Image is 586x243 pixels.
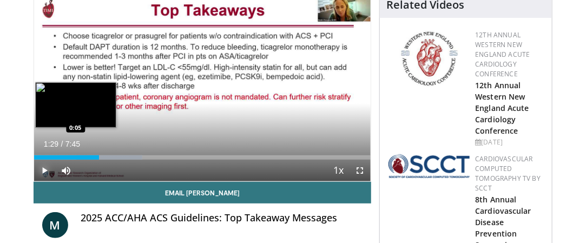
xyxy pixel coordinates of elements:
img: 51a70120-4f25-49cc-93a4-67582377e75f.png.150x105_q85_autocrop_double_scale_upscale_version-0.2.png [389,154,470,178]
button: Fullscreen [349,160,371,181]
button: Mute [56,160,77,181]
div: Progress Bar [34,155,371,160]
div: [DATE] [475,137,543,147]
button: Playback Rate [327,160,349,181]
a: 12th Annual Western New England Acute Cardiology Conference [475,30,530,78]
button: Play [34,160,56,181]
a: 12th Annual Western New England Acute Cardiology Conference [475,80,529,136]
a: M [42,212,68,238]
a: Cardiovascular Computed Tomography TV by SCCT [475,154,541,193]
span: 1:29 [44,140,58,148]
h4: 2025 ACC/AHA ACS Guidelines: Top Takeaway Messages [81,212,363,224]
span: / [61,140,63,148]
span: 7:45 [65,140,80,148]
img: 0954f259-7907-4053-a817-32a96463ecc8.png.150x105_q85_autocrop_double_scale_upscale_version-0.2.png [399,30,459,87]
a: Email [PERSON_NAME] [34,182,372,203]
img: image.jpeg [35,82,116,128]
